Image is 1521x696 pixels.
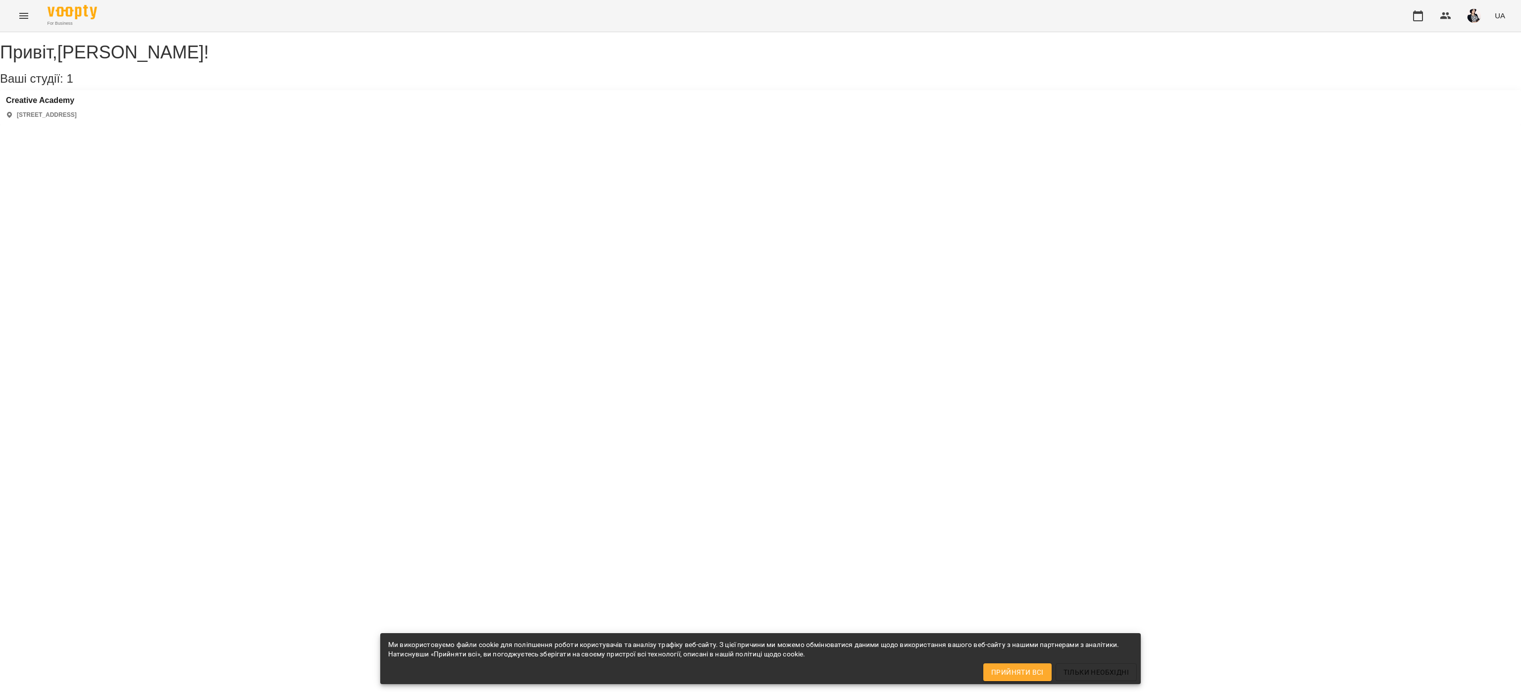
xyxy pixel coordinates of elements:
button: Menu [12,4,36,28]
button: UA [1491,6,1509,25]
span: 1 [66,72,73,85]
span: UA [1495,10,1505,21]
img: Voopty Logo [48,5,97,19]
span: For Business [48,20,97,27]
a: Creative Academy [6,96,77,105]
img: c8bf1b7ea891a2671d46e73f1d62b853.jpg [1467,9,1481,23]
p: [STREET_ADDRESS] [17,111,77,119]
